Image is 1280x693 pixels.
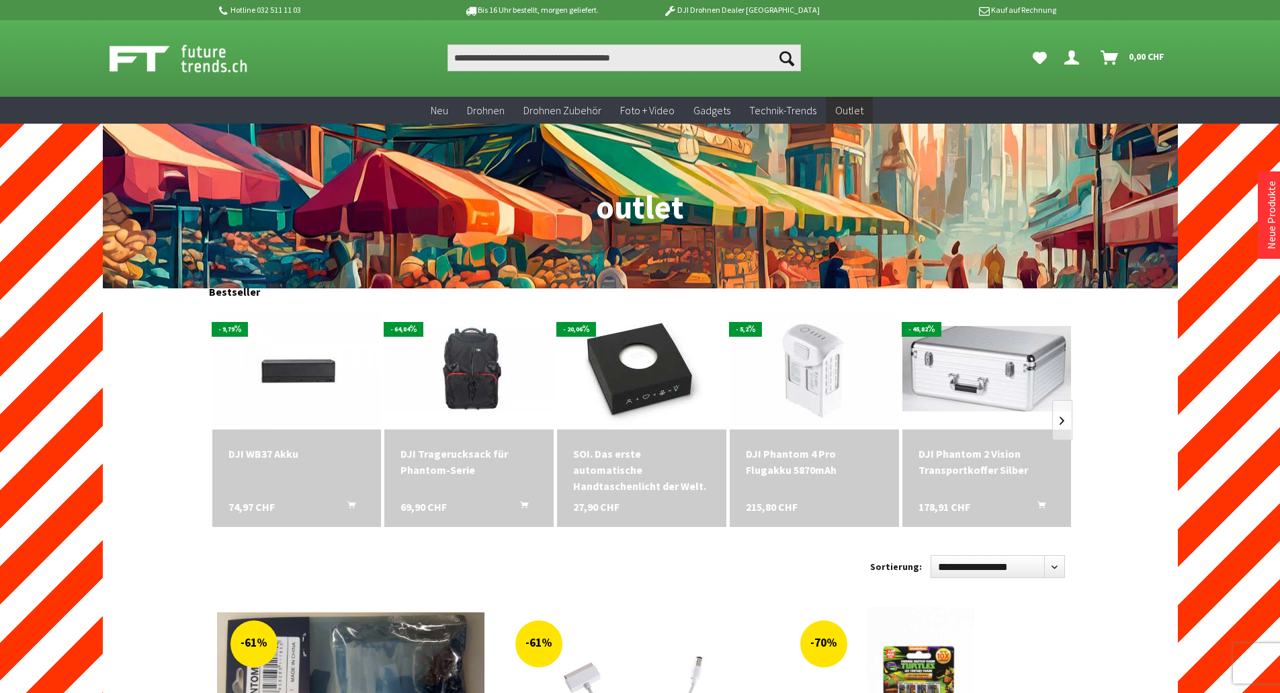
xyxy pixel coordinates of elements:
a: DJI Phantom 4 Pro Flugakku 5870mAh 215,80 CHF [746,446,883,478]
a: Outlet [826,97,873,124]
a: DJI Phantom 2 Vision Transportkoffer Silber 178,91 CHF In den Warenkorb [919,446,1056,478]
div: Bestseller [209,272,1072,305]
p: Hotline 032 511 11 03 [217,2,427,18]
div: DJI Phantom 2 Vision Transportkoffer Silber [919,446,1056,478]
span: 69,90 CHF [400,499,447,515]
h1: outlet [209,111,1072,225]
span: Technik-Trends [749,104,816,117]
button: In den Warenkorb [1021,499,1054,516]
div: -70% [800,620,847,667]
span: 0,00 CHF [1129,46,1164,67]
div: -61% [515,620,562,667]
a: SOI. Das erste automatische Handtaschenlicht der Welt. 27,90 CHF [573,446,710,494]
span: Outlet [835,104,863,117]
span: Foto + Video [620,104,675,117]
img: Shop Futuretrends - zur Startseite wechseln [110,42,277,75]
span: 178,91 CHF [919,499,970,515]
img: SOI. Das erste automatische Handtaschenlicht der Welt. [561,309,722,430]
span: Drohnen [467,104,505,117]
img: DJI Phantom 2 Vision Transportkoffer Silber [902,326,1072,411]
label: Sortierung: [870,556,922,577]
img: DJI Tragerucksack für Phantom-Serie [384,326,554,411]
button: In den Warenkorb [504,499,536,516]
img: DJI WB37 Akku [212,313,382,425]
p: Kauf auf Rechnung [847,2,1056,18]
span: 215,80 CHF [746,499,798,515]
a: Dein Konto [1059,44,1090,71]
div: -61% [230,620,278,667]
span: Neu [431,104,448,117]
span: Gadgets [693,104,730,117]
p: Bis 16 Uhr bestellt, morgen geliefert. [427,2,636,18]
span: 27,90 CHF [573,499,620,515]
a: Drohnen Zubehör [514,97,611,124]
img: DJI Phantom 4 Pro Flugakku 5870mAh [730,313,899,425]
a: Drohnen [458,97,514,124]
a: DJI WB37 Akku 74,97 CHF In den Warenkorb [228,446,366,462]
span: Drohnen Zubehör [523,104,601,117]
a: Technik-Trends [740,97,826,124]
div: SOI. Das erste automatische Handtaschenlicht der Welt. [573,446,710,494]
a: Foto + Video [611,97,684,124]
div: DJI Tragerucksack für Phantom-Serie [400,446,538,478]
p: DJI Drohnen Dealer [GEOGRAPHIC_DATA] [636,2,846,18]
div: DJI WB37 Akku [228,446,366,462]
a: DJI Tragerucksack für Phantom-Serie 69,90 CHF In den Warenkorb [400,446,538,478]
a: Meine Favoriten [1026,44,1054,71]
input: Produkt, Marke, Kategorie, EAN, Artikelnummer… [447,44,801,71]
button: Suchen [773,44,801,71]
span: 74,97 CHF [228,499,275,515]
button: In den Warenkorb [331,499,364,516]
a: Gadgets [684,97,740,124]
a: Neu [421,97,458,124]
a: Warenkorb [1095,44,1171,71]
div: DJI Phantom 4 Pro Flugakku 5870mAh [746,446,883,478]
a: Neue Produkte [1265,181,1278,249]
